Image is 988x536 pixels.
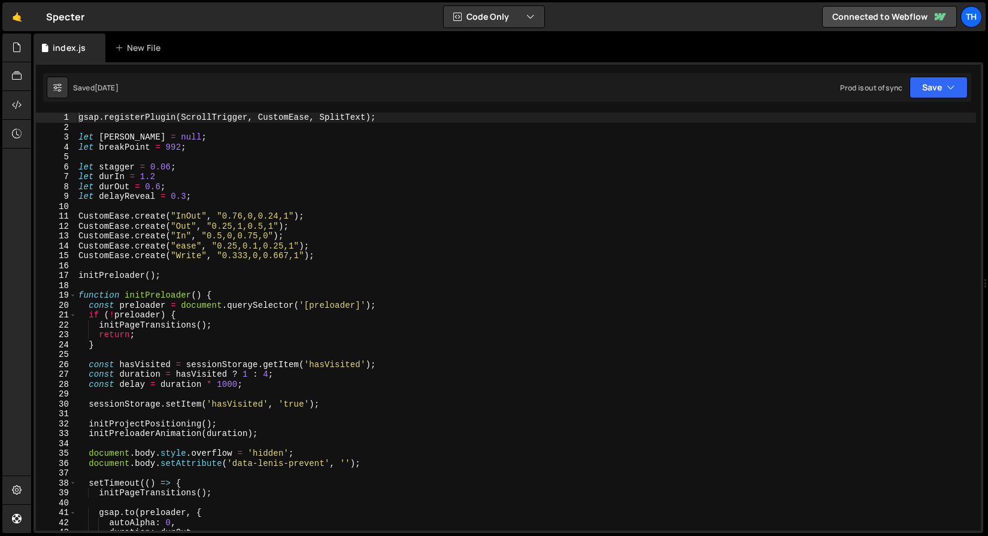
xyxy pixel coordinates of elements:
[73,83,119,93] div: Saved
[36,449,77,459] div: 35
[36,468,77,479] div: 37
[95,83,119,93] div: [DATE]
[36,508,77,518] div: 41
[36,162,77,172] div: 6
[36,389,77,399] div: 29
[36,488,77,498] div: 39
[36,211,77,222] div: 11
[36,182,77,192] div: 8
[36,271,77,281] div: 17
[36,429,77,439] div: 33
[36,152,77,162] div: 5
[36,380,77,390] div: 28
[36,370,77,380] div: 27
[36,310,77,320] div: 21
[2,2,32,31] a: 🤙
[36,172,77,182] div: 7
[36,301,77,311] div: 20
[36,419,77,429] div: 32
[36,439,77,449] div: 34
[36,231,77,241] div: 13
[36,320,77,331] div: 22
[36,241,77,252] div: 14
[115,42,165,54] div: New File
[36,261,77,271] div: 16
[36,143,77,153] div: 4
[822,6,957,28] a: Connected to Webflow
[840,83,902,93] div: Prod is out of sync
[910,77,968,98] button: Save
[36,113,77,123] div: 1
[36,222,77,232] div: 12
[36,459,77,469] div: 36
[36,479,77,489] div: 38
[46,10,84,24] div: Specter
[36,330,77,340] div: 23
[960,6,982,28] a: Th
[36,132,77,143] div: 3
[36,409,77,419] div: 31
[36,123,77,133] div: 2
[53,42,86,54] div: index.js
[36,202,77,212] div: 10
[36,340,77,350] div: 24
[36,251,77,261] div: 15
[36,518,77,528] div: 42
[36,281,77,291] div: 18
[36,350,77,360] div: 25
[444,6,544,28] button: Code Only
[36,399,77,410] div: 30
[36,360,77,370] div: 26
[36,498,77,508] div: 40
[36,290,77,301] div: 19
[36,192,77,202] div: 9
